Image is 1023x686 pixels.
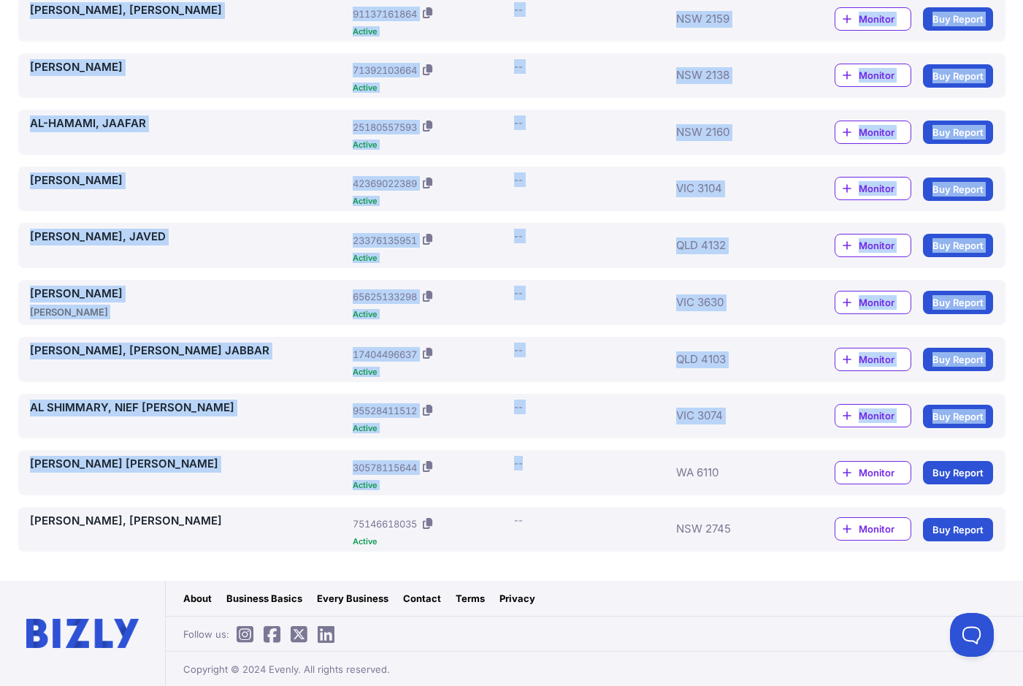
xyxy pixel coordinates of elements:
[859,181,911,196] span: Monitor
[676,115,792,149] div: NSW 2160
[30,305,348,319] div: [PERSON_NAME]
[226,591,302,606] a: Business Basics
[30,2,348,19] a: [PERSON_NAME], [PERSON_NAME]
[923,291,993,314] a: Buy Report
[183,627,342,641] span: Follow us:
[514,59,523,74] div: --
[923,461,993,484] a: Buy Report
[353,310,508,319] div: Active
[835,517,911,541] a: Monitor
[676,2,792,36] div: NSW 2159
[676,456,792,489] div: WA 6110
[317,591,388,606] a: Every Business
[676,229,792,262] div: QLD 4132
[514,2,523,17] div: --
[835,348,911,371] a: Monitor
[950,613,994,657] iframe: Toggle Customer Support
[676,400,792,433] div: VIC 3074
[353,141,508,149] div: Active
[353,7,417,21] div: 91137161864
[835,121,911,144] a: Monitor
[835,64,911,87] a: Monitor
[30,400,348,416] a: AL SHIMMARY, NIEF [PERSON_NAME]
[923,64,993,88] a: Buy Report
[835,234,911,257] a: Monitor
[835,461,911,484] a: Monitor
[353,460,417,475] div: 30578115644
[353,28,508,36] div: Active
[353,233,417,248] div: 23376135951
[676,343,792,376] div: QLD 4103
[353,84,508,92] div: Active
[923,405,993,428] a: Buy Report
[30,229,348,245] a: [PERSON_NAME], JAVED
[859,295,911,310] span: Monitor
[514,229,523,243] div: --
[835,404,911,427] a: Monitor
[676,513,792,546] div: NSW 2745
[183,591,212,606] a: About
[353,120,417,134] div: 25180557593
[353,347,417,362] div: 17404496637
[835,7,911,31] a: Monitor
[514,172,523,187] div: --
[514,456,523,470] div: --
[30,59,348,76] a: [PERSON_NAME]
[353,517,417,531] div: 75146618035
[676,59,792,93] div: NSW 2138
[514,400,523,414] div: --
[923,518,993,541] a: Buy Report
[676,172,792,206] div: VIC 3104
[353,176,417,191] div: 42369022389
[859,352,911,367] span: Monitor
[30,513,348,530] a: [PERSON_NAME], [PERSON_NAME]
[353,424,508,432] div: Active
[514,343,523,357] div: --
[30,343,348,359] a: [PERSON_NAME], [PERSON_NAME] JABBAR
[859,12,911,26] span: Monitor
[923,178,993,201] a: Buy Report
[514,115,523,130] div: --
[514,513,523,527] div: --
[835,291,911,314] a: Monitor
[353,538,508,546] div: Active
[353,289,417,304] div: 65625133298
[353,368,508,376] div: Active
[514,286,523,300] div: --
[859,68,911,83] span: Monitor
[353,63,417,77] div: 71392103664
[859,125,911,140] span: Monitor
[923,234,993,257] a: Buy Report
[183,662,390,677] span: Copyright © 2024 Evenly. All rights reserved.
[353,403,417,418] div: 95528411512
[353,481,508,489] div: Active
[859,238,911,253] span: Monitor
[923,7,993,31] a: Buy Report
[403,591,441,606] a: Contact
[30,172,348,189] a: [PERSON_NAME]
[353,197,508,205] div: Active
[835,177,911,200] a: Monitor
[456,591,485,606] a: Terms
[859,465,911,480] span: Monitor
[859,522,911,536] span: Monitor
[353,254,508,262] div: Active
[923,348,993,371] a: Buy Report
[30,115,348,132] a: AL-HAMAMI, JAAFAR
[859,408,911,423] span: Monitor
[30,456,348,473] a: [PERSON_NAME] [PERSON_NAME]
[30,286,348,302] a: [PERSON_NAME]
[676,286,792,320] div: VIC 3630
[499,591,535,606] a: Privacy
[923,121,993,144] a: Buy Report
